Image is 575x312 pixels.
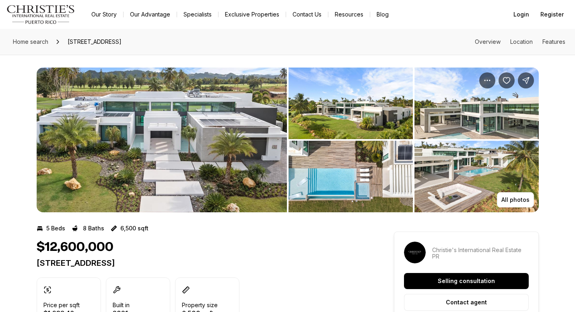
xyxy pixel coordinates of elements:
p: 6,500 sqft [120,225,148,232]
button: Register [536,6,569,23]
a: Skip to: Overview [475,38,501,45]
a: Our Advantage [124,9,177,20]
p: Christie's International Real Estate PR [432,247,529,260]
button: View image gallery [414,141,539,212]
div: Listing Photos [37,68,539,212]
p: All photos [501,197,530,203]
a: Our Story [85,9,123,20]
a: Specialists [177,9,218,20]
button: Save Property: 19 GOLF VIEW DRIVE [499,72,515,88]
nav: Page section menu [475,39,565,45]
li: 1 of 15 [37,68,287,212]
button: Login [509,6,534,23]
span: [STREET_ADDRESS] [64,35,125,48]
a: Home search [10,35,52,48]
a: Resources [328,9,370,20]
span: Register [540,11,564,18]
button: 8 Baths [72,222,104,235]
a: Exclusive Properties [218,9,286,20]
p: 5 Beds [46,225,65,232]
button: Contact agent [404,294,529,311]
a: Blog [370,9,395,20]
p: [STREET_ADDRESS] [37,258,365,268]
button: Selling consultation [404,273,529,289]
li: 2 of 15 [289,68,539,212]
p: Selling consultation [438,278,495,284]
button: View image gallery [289,68,413,139]
button: Property options [479,72,495,88]
button: Share Property: 19 GOLF VIEW DRIVE [518,72,534,88]
span: Login [513,11,529,18]
p: Built in [113,302,130,308]
button: Contact Us [286,9,328,20]
p: Contact agent [446,299,487,306]
img: logo [6,5,75,24]
p: Price per sqft [43,302,80,308]
button: View image gallery [37,68,287,212]
a: Skip to: Features [542,38,565,45]
a: Skip to: Location [510,38,533,45]
p: 8 Baths [83,225,104,232]
h1: $12,600,000 [37,240,113,255]
span: Home search [13,38,48,45]
p: Property size [182,302,218,308]
button: All photos [497,192,534,207]
button: View image gallery [289,141,413,212]
button: View image gallery [414,68,539,139]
